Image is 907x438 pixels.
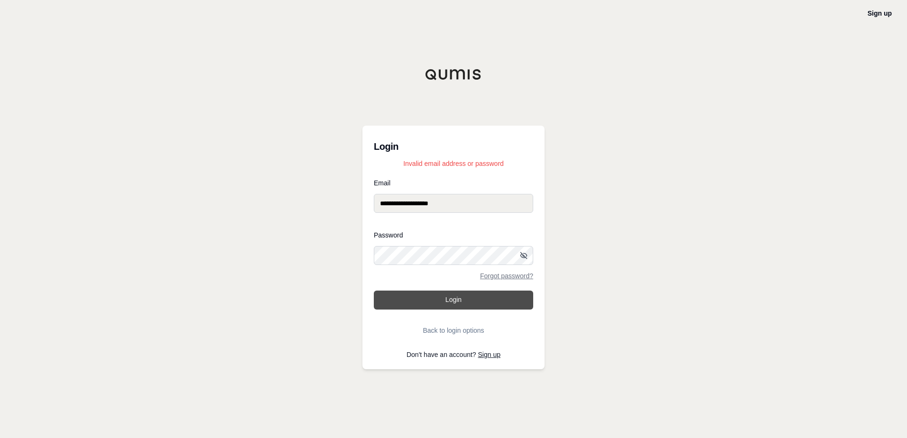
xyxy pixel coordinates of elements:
[425,69,482,80] img: Qumis
[478,351,500,358] a: Sign up
[374,351,533,358] p: Don't have an account?
[374,321,533,340] button: Back to login options
[374,137,533,156] h3: Login
[374,159,533,168] p: Invalid email address or password
[374,232,533,238] label: Password
[374,291,533,310] button: Login
[868,9,892,17] a: Sign up
[374,180,533,186] label: Email
[480,273,533,279] a: Forgot password?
